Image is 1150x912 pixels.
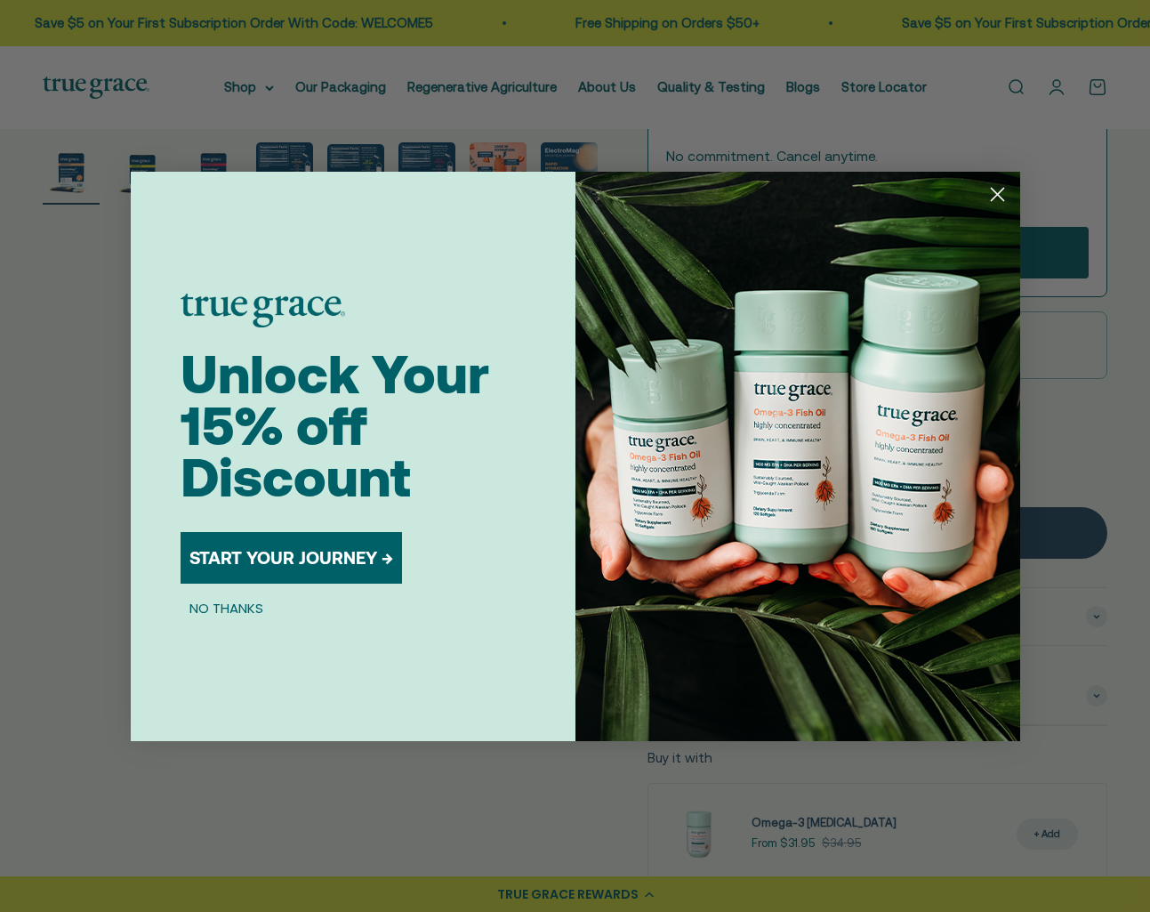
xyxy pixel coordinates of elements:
[575,172,1020,741] img: 098727d5-50f8-4f9b-9554-844bb8da1403.jpeg
[181,532,402,584] button: START YOUR JOURNEY →
[181,598,272,619] button: NO THANKS
[181,343,489,508] span: Unlock Your 15% off Discount
[181,294,345,327] img: logo placeholder
[982,179,1013,210] button: Close dialog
